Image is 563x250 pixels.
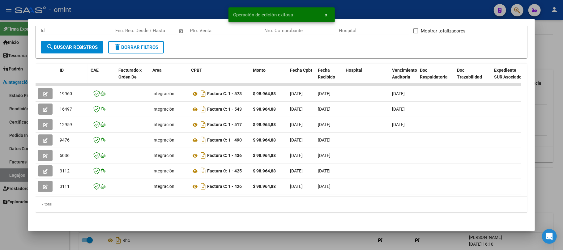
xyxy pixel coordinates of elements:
span: [DATE] [290,138,303,142]
datatable-header-cell: Facturado x Orden De [116,64,150,91]
span: Operación de edición exitosa [233,12,293,18]
span: Hospital [346,68,362,73]
strong: Factura C: 1 - 573 [207,91,242,96]
div: 7 total [36,197,527,212]
span: [DATE] [318,168,331,173]
mat-icon: search [46,43,54,51]
span: Integración [152,184,174,189]
span: Buscar Registros [46,44,98,50]
span: 16497 [60,107,72,112]
span: CAE [91,68,99,73]
span: 5036 [60,153,70,158]
span: [DATE] [318,107,331,112]
span: Doc Trazabilidad [457,68,482,80]
strong: Factura C: 1 - 425 [207,169,242,174]
span: 12959 [60,122,72,127]
i: Descargar documento [199,166,207,176]
datatable-header-cell: CPBT [189,64,250,91]
span: [DATE] [290,107,303,112]
datatable-header-cell: Monto [250,64,288,91]
button: x [320,9,332,20]
div: Open Intercom Messenger [542,229,557,244]
i: Descargar documento [199,120,207,129]
span: CPBT [191,68,202,73]
span: 19960 [60,91,72,96]
span: x [325,12,327,18]
span: Integración [152,138,174,142]
strong: $ 98.964,88 [253,91,276,96]
strong: Factura C: 1 - 436 [207,153,242,158]
span: 3111 [60,184,70,189]
datatable-header-cell: Doc Trazabilidad [454,64,492,91]
span: Expediente SUR Asociado [494,68,522,80]
input: Fecha fin [146,28,176,33]
span: Facturado x Orden De [118,68,142,80]
span: Doc Respaldatoria [420,68,448,80]
span: Mostrar totalizadores [421,27,466,35]
span: [DATE] [392,122,405,127]
i: Descargar documento [199,150,207,160]
datatable-header-cell: Fecha Recibido [315,64,343,91]
span: Fecha Recibido [318,68,335,80]
span: ID [60,68,64,73]
span: Borrar Filtros [114,44,158,50]
span: 9476 [60,138,70,142]
span: [DATE] [392,91,405,96]
span: [DATE] [290,153,303,158]
span: Integración [152,107,174,112]
strong: $ 98.964,88 [253,122,276,127]
button: Open calendar [178,28,185,35]
i: Descargar documento [199,89,207,99]
strong: Factura C: 1 - 517 [207,122,242,127]
span: Integración [152,168,174,173]
i: Descargar documento [199,104,207,114]
span: [DATE] [318,184,331,189]
span: [DATE] [318,91,331,96]
span: Area [152,68,162,73]
button: Borrar Filtros [108,41,164,53]
datatable-header-cell: Expediente SUR Asociado [492,64,526,91]
button: Buscar Registros [41,41,103,53]
i: Descargar documento [199,181,207,191]
span: [DATE] [318,153,331,158]
span: [DATE] [318,138,331,142]
strong: $ 98.964,88 [253,107,276,112]
span: Vencimiento Auditoría [392,68,417,80]
datatable-header-cell: Hospital [343,64,390,91]
span: [DATE] [392,107,405,112]
strong: $ 98.964,88 [253,138,276,142]
strong: Factura C: 1 - 426 [207,184,242,189]
span: Integración [152,153,174,158]
span: [DATE] [290,184,303,189]
span: [DATE] [290,168,303,173]
span: [DATE] [318,122,331,127]
datatable-header-cell: CAE [88,64,116,91]
datatable-header-cell: Vencimiento Auditoría [390,64,417,91]
i: Descargar documento [199,135,207,145]
strong: $ 98.964,88 [253,153,276,158]
datatable-header-cell: Doc Respaldatoria [417,64,454,91]
input: Fecha inicio [115,28,140,33]
span: Monto [253,68,266,73]
span: Integración [152,122,174,127]
span: Integración [152,91,174,96]
strong: $ 98.964,88 [253,184,276,189]
span: [DATE] [290,91,303,96]
datatable-header-cell: Fecha Cpbt [288,64,315,91]
mat-icon: delete [114,43,121,51]
span: Fecha Cpbt [290,68,312,73]
span: 3112 [60,168,70,173]
datatable-header-cell: ID [57,64,88,91]
strong: Factura C: 1 - 543 [207,107,242,112]
span: [DATE] [290,122,303,127]
strong: Factura C: 1 - 490 [207,138,242,143]
datatable-header-cell: Area [150,64,189,91]
strong: $ 98.964,88 [253,168,276,173]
